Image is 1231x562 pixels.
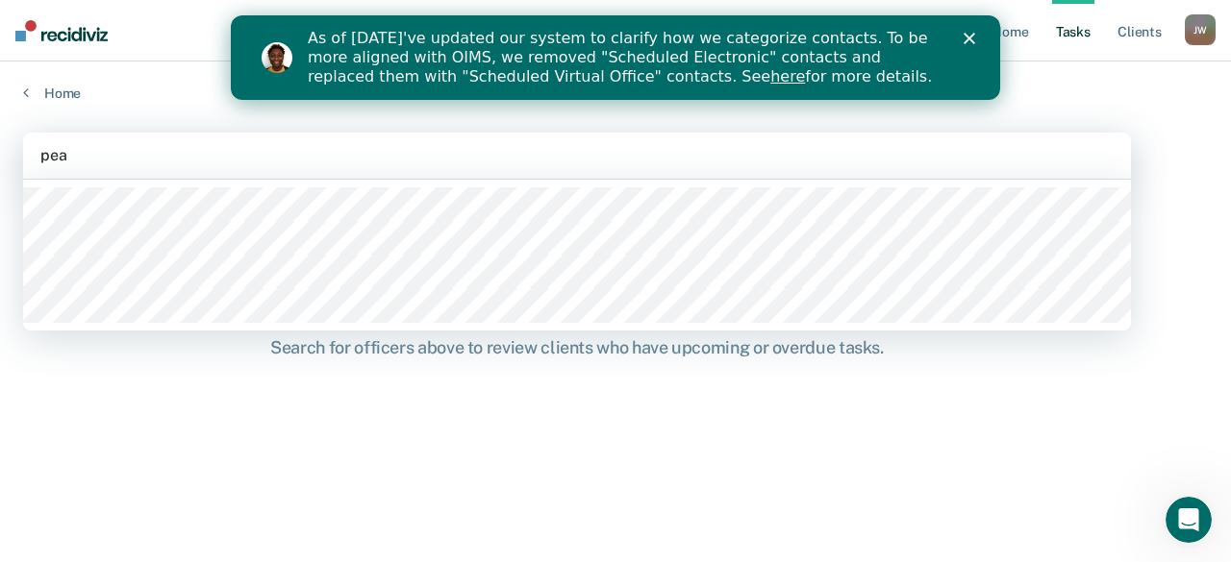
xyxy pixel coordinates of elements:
[1185,14,1216,45] button: JW
[1166,497,1212,543] iframe: Intercom live chat
[540,52,574,70] a: here
[1185,14,1216,45] div: J W
[231,15,1000,100] iframe: Intercom live chat banner
[733,17,752,29] div: Close
[15,20,108,41] img: Recidiviz
[269,337,885,358] div: Search for officers above to review clients who have upcoming or overdue tasks.
[23,85,1208,102] a: Home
